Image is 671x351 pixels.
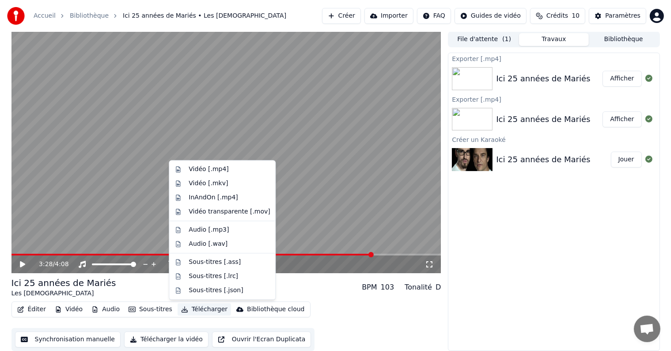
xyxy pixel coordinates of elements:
button: Paramètres [589,8,646,24]
div: Sous-titres [.json] [189,286,243,295]
button: Vidéo [51,303,86,316]
span: 4:08 [55,260,68,269]
button: Sous-titres [125,303,176,316]
img: youka [7,7,25,25]
div: / [39,260,60,269]
div: Créer un Karaoké [448,134,659,145]
button: Synchronisation manuelle [15,332,121,347]
div: BPM [362,282,377,293]
div: Vidéo [.mkv] [189,179,228,188]
a: Bibliothèque [70,11,109,20]
button: Ouvrir l'Ecran Duplicata [212,332,311,347]
div: Vidéo transparente [.mov] [189,207,270,216]
button: Télécharger la vidéo [124,332,209,347]
div: Les [DEMOGRAPHIC_DATA] [11,289,116,298]
div: Ici 25 années de Mariés [496,72,590,85]
span: Crédits [546,11,568,20]
button: Guides de vidéo [455,8,527,24]
button: Importer [364,8,413,24]
a: Ouvrir le chat [634,316,660,342]
span: Ici 25 années de Mariés • Les [DEMOGRAPHIC_DATA] [123,11,286,20]
div: Ici 25 années de Mariés [496,153,590,166]
div: Audio [.mp3] [189,225,229,234]
div: Audio [.wav] [189,240,227,248]
span: 3:28 [39,260,53,269]
div: Tonalité [405,282,432,293]
button: Crédits10 [530,8,585,24]
div: Paramètres [605,11,641,20]
div: Sous-titres [.ass] [189,258,241,267]
div: Vidéo [.mp4] [189,165,228,174]
button: Bibliothèque [589,33,659,46]
button: Éditer [14,303,49,316]
button: Travaux [519,33,589,46]
span: ( 1 ) [502,35,511,44]
button: Télécharger [178,303,231,316]
div: Ici 25 années de Mariés [11,277,116,289]
nav: breadcrumb [34,11,286,20]
button: Afficher [603,111,641,127]
div: 103 [381,282,394,293]
button: Afficher [603,71,641,87]
div: Exporter [.mp4] [448,94,659,104]
div: Ici 25 années de Mariés [496,113,590,126]
div: Sous-titres [.lrc] [189,272,238,281]
div: Exporter [.mp4] [448,53,659,64]
div: D [436,282,441,293]
button: File d'attente [449,33,519,46]
button: Créer [322,8,361,24]
div: InAndOn [.mp4] [189,193,238,202]
div: Bibliothèque cloud [247,305,304,314]
span: 10 [572,11,580,20]
button: Jouer [611,152,642,168]
button: Audio [88,303,123,316]
button: FAQ [417,8,451,24]
a: Accueil [34,11,56,20]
